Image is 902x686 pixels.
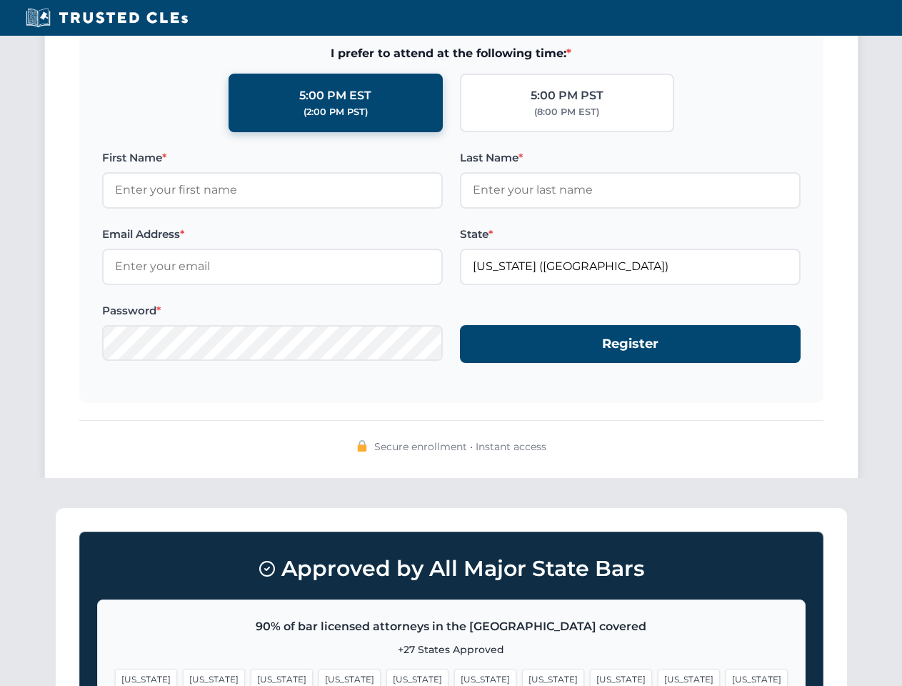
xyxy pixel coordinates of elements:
[531,86,603,105] div: 5:00 PM PST
[102,44,801,63] span: I prefer to attend at the following time:
[374,439,546,454] span: Secure enrollment • Instant access
[102,149,443,166] label: First Name
[460,249,801,284] input: Florida (FL)
[304,105,368,119] div: (2:00 PM PST)
[356,440,368,452] img: 🔒
[460,325,801,363] button: Register
[102,226,443,243] label: Email Address
[102,249,443,284] input: Enter your email
[460,226,801,243] label: State
[115,617,788,636] p: 90% of bar licensed attorneys in the [GEOGRAPHIC_DATA] covered
[102,302,443,319] label: Password
[115,642,788,657] p: +27 States Approved
[102,172,443,208] input: Enter your first name
[534,105,599,119] div: (8:00 PM EST)
[299,86,371,105] div: 5:00 PM EST
[97,550,806,588] h3: Approved by All Major State Bars
[460,149,801,166] label: Last Name
[21,7,192,29] img: Trusted CLEs
[460,172,801,208] input: Enter your last name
